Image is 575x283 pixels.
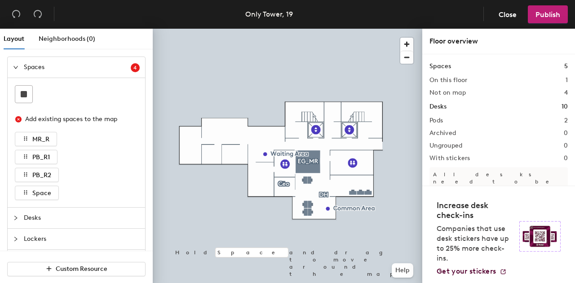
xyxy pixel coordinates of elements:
[15,150,57,164] button: PB_R1
[564,142,568,149] h2: 0
[24,208,140,228] span: Desks
[437,267,496,275] span: Get your stickers
[437,224,514,263] p: Companies that use desk stickers have up to 25% more check-ins.
[13,65,18,70] span: expanded
[564,155,568,162] h2: 0
[29,5,47,23] button: Redo (⌘ + ⇧ + Z)
[535,10,560,19] span: Publish
[133,65,137,71] span: 4
[13,236,18,242] span: collapsed
[32,135,49,143] span: MR_R
[429,36,568,47] div: Floor overview
[499,10,517,19] span: Close
[24,57,131,78] span: Spaces
[24,250,140,270] span: Parking Spots
[56,265,107,273] span: Custom Resource
[429,155,470,162] h2: With stickers
[566,77,568,84] h2: 1
[519,221,561,252] img: Sticker logo
[4,35,24,43] span: Layout
[429,102,447,112] h1: Desks
[437,200,514,220] h4: Increase desk check-ins
[429,142,463,149] h2: Ungrouped
[392,263,413,278] button: Help
[564,89,568,96] h2: 4
[15,116,22,122] span: close-circle
[245,9,293,20] div: Only Tower, 19
[564,130,568,137] h2: 0
[562,102,568,112] h1: 10
[131,63,140,72] sup: 4
[13,215,18,221] span: collapsed
[429,117,443,124] h2: Pods
[429,167,568,210] p: All desks need to be in a pod before saving
[39,35,95,43] span: Neighborhoods (0)
[15,168,59,182] button: PB_R2
[564,117,568,124] h2: 2
[429,130,456,137] h2: Archived
[528,5,568,23] button: Publish
[7,5,25,23] button: Undo (⌘ + Z)
[429,77,468,84] h2: On this floor
[32,189,51,197] span: Space
[32,153,50,161] span: PB_R1
[7,262,146,276] button: Custom Resource
[564,61,568,71] h1: 5
[25,114,132,124] div: Add existing spaces to the map
[32,171,51,179] span: PB_R2
[15,132,57,146] button: MR_R
[437,267,507,276] a: Get your stickers
[24,229,140,249] span: Lockers
[491,5,524,23] button: Close
[15,186,59,200] button: Space
[429,89,466,96] h2: Not on map
[429,61,451,71] h1: Spaces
